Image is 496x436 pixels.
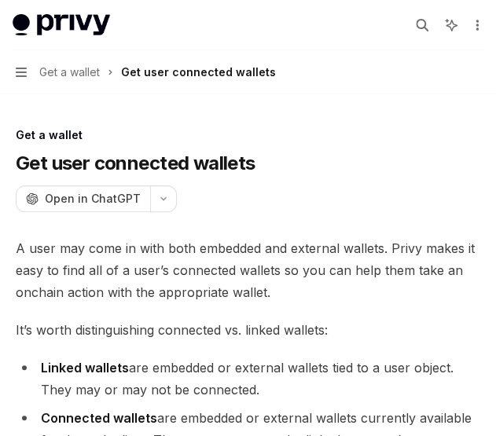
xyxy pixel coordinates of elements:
div: Get a wallet [16,127,480,143]
span: It’s worth distinguishing connected vs. linked wallets: [16,319,480,341]
span: A user may come in with both embedded and external wallets. Privy makes it easy to find all of a ... [16,237,480,303]
button: Open in ChatGPT [16,185,150,212]
strong: Linked wallets [41,360,129,376]
div: Get user connected wallets [121,63,276,82]
button: More actions [468,14,483,36]
li: are embedded or external wallets tied to a user object. They may or may not be connected. [16,357,480,401]
h1: Get user connected wallets [16,151,255,176]
span: Get a wallet [39,63,100,82]
strong: Connected wallets [41,410,157,426]
span: Open in ChatGPT [45,191,141,207]
img: light logo [13,14,110,36]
